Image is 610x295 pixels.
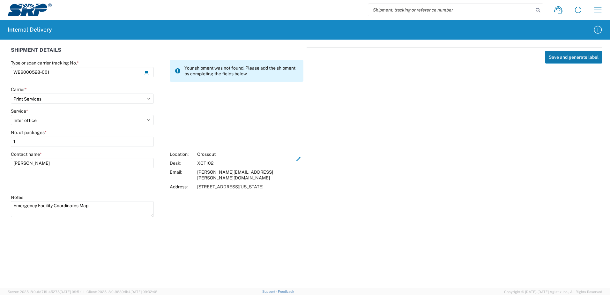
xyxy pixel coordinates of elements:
[11,194,23,200] label: Notes
[184,65,298,77] span: Your shipment was not found. Please add the shipment by completing the fields below.
[11,151,42,157] label: Contact name
[60,290,84,294] span: [DATE] 09:51:11
[197,151,294,157] div: Crosscut
[262,290,278,293] a: Support
[86,290,157,294] span: Client: 2025.18.0-9839db4
[8,290,84,294] span: Server: 2025.18.0-dd719145275
[11,87,27,92] label: Carrier
[170,160,194,166] div: Desk:
[170,169,194,181] div: Email:
[197,169,294,181] div: [PERSON_NAME][EMAIL_ADDRESS][PERSON_NAME][DOMAIN_NAME]
[11,47,303,60] div: SHIPMENT DETAILS
[170,184,194,190] div: Address:
[170,151,194,157] div: Location:
[11,130,47,135] label: No. of packages
[130,290,157,294] span: [DATE] 09:32:48
[197,184,294,190] div: [STREET_ADDRESS][US_STATE]
[8,26,52,34] h2: Internal Delivery
[504,289,602,295] span: Copyright © [DATE]-[DATE] Agistix Inc., All Rights Reserved
[197,160,294,166] div: XCT102
[11,108,28,114] label: Service
[368,4,533,16] input: Shipment, tracking or reference number
[278,290,294,293] a: Feedback
[8,4,52,16] img: srp
[545,51,602,64] button: Save and generate label
[11,60,79,66] label: Type or scan carrier tracking No.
